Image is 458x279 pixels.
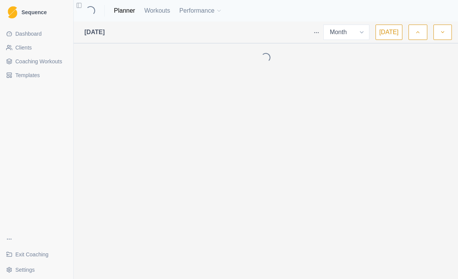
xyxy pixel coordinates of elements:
span: [DATE] [84,28,105,37]
a: Dashboard [3,28,70,40]
button: [DATE] [376,25,402,40]
span: Coaching Workouts [15,58,62,65]
span: Clients [15,44,32,51]
a: Planner [114,6,135,15]
img: Logo [8,6,17,19]
span: Sequence [21,10,47,15]
a: Workouts [144,6,170,15]
a: LogoSequence [3,3,70,21]
button: Performance [179,3,222,18]
a: Templates [3,69,70,81]
a: Exit Coaching [3,248,70,261]
span: Exit Coaching [15,251,48,258]
span: Dashboard [15,30,42,38]
a: Coaching Workouts [3,55,70,68]
a: Clients [3,41,70,54]
span: Templates [15,71,40,79]
button: Settings [3,264,70,276]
